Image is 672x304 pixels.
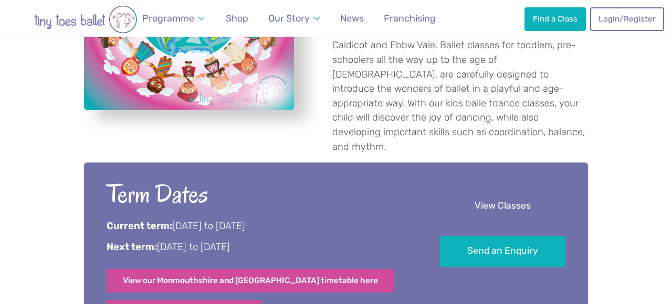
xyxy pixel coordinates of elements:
a: Our Story [264,7,325,30]
img: tiny toes ballet [12,5,159,34]
strong: Next term: [107,241,157,253]
a: Send an Enquiry [440,236,565,267]
span: Franchising [384,13,436,24]
a: News [335,7,369,30]
p: [DATE] to [DATE] [107,220,411,233]
span: Programme [142,13,194,24]
a: Shop [221,7,253,30]
a: Login/Register [590,7,664,30]
span: News [340,13,364,24]
a: Franchising [379,7,440,30]
h2: Term Dates [107,178,411,211]
span: Our Story [268,13,310,24]
a: Find a Class [524,7,585,30]
span: Shop [226,13,248,24]
a: Programme [138,7,210,30]
a: View Classes [440,191,565,222]
strong: Current term: [107,220,172,232]
a: View our Monmouthshire and [GEOGRAPHIC_DATA] timetable here [107,269,394,292]
p: [DATE] to [DATE] [107,241,411,254]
